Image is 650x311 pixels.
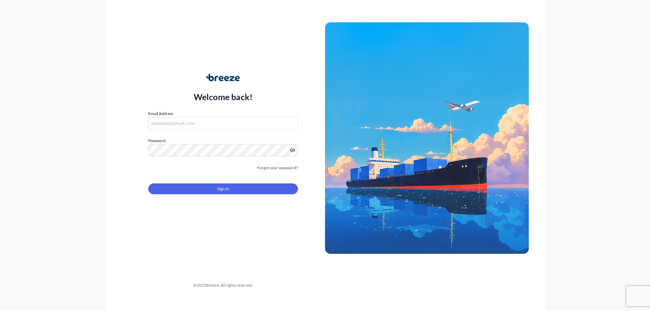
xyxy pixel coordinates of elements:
[148,183,298,194] button: Sign In
[121,282,325,289] div: © 2025 Breeze. All rights reserved.
[290,148,295,153] button: Show password
[148,110,173,117] label: Email Address
[257,164,298,171] a: Forgot your password?
[148,137,298,144] label: Password
[325,22,529,254] img: Ship illustration
[148,117,298,129] input: example@gmail.com
[194,91,253,102] p: Welcome back!
[217,185,229,192] span: Sign In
